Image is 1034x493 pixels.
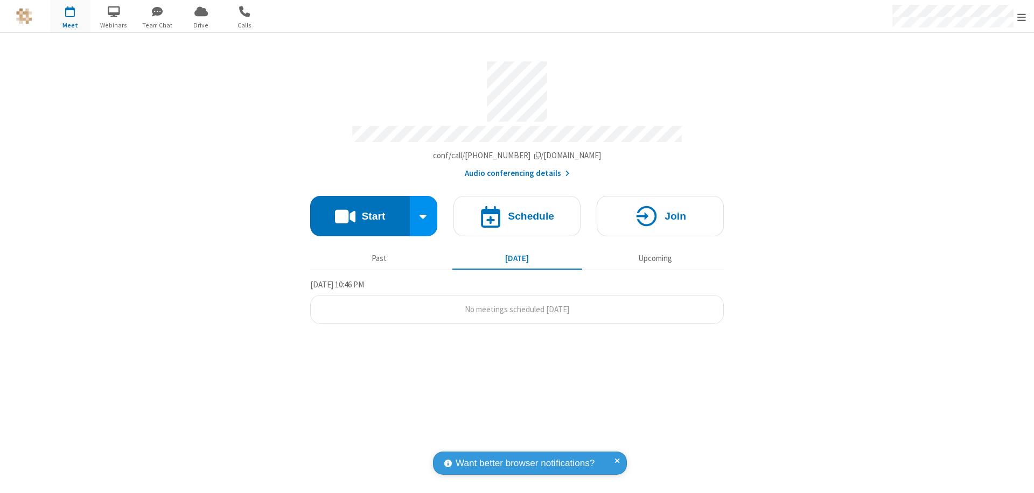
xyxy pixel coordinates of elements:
[665,211,686,221] h4: Join
[310,196,410,236] button: Start
[181,20,221,30] span: Drive
[137,20,178,30] span: Team Chat
[361,211,385,221] h4: Start
[590,248,720,269] button: Upcoming
[410,196,438,236] div: Start conference options
[310,279,364,290] span: [DATE] 10:46 PM
[433,150,602,162] button: Copy my meeting room linkCopy my meeting room link
[315,248,444,269] button: Past
[465,304,569,314] span: No meetings scheduled [DATE]
[597,196,724,236] button: Join
[50,20,90,30] span: Meet
[433,150,602,160] span: Copy my meeting room link
[508,211,554,221] h4: Schedule
[452,248,582,269] button: [DATE]
[456,456,595,470] span: Want better browser notifications?
[225,20,265,30] span: Calls
[310,53,724,180] section: Account details
[465,167,570,180] button: Audio conferencing details
[16,8,32,24] img: QA Selenium DO NOT DELETE OR CHANGE
[94,20,134,30] span: Webinars
[310,278,724,325] section: Today's Meetings
[453,196,581,236] button: Schedule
